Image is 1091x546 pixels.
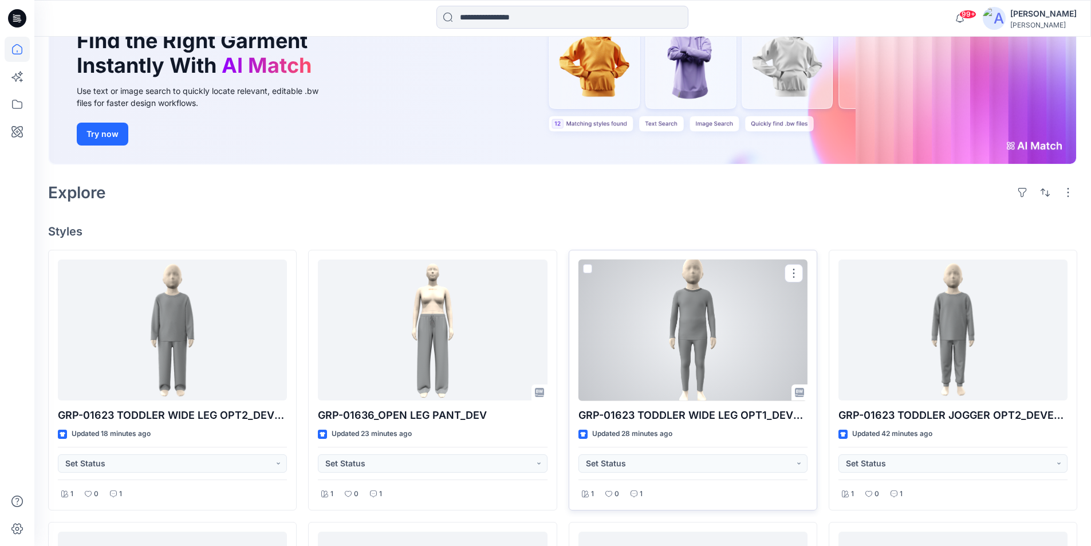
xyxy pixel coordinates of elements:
div: [PERSON_NAME] [1010,21,1077,29]
p: 0 [875,488,879,500]
h1: Find the Right Garment Instantly With [77,29,317,78]
p: Updated 42 minutes ago [852,428,932,440]
div: [PERSON_NAME] [1010,7,1077,21]
span: 99+ [959,10,976,19]
img: avatar [983,7,1006,30]
p: 1 [851,488,854,500]
a: GRP-01636_OPEN LEG PANT_DEV [318,260,547,401]
p: 1 [640,488,643,500]
a: GRP-01623 TODDLER WIDE LEG OPT2_DEVELOPMENT [58,260,287,401]
p: GRP-01623 TODDLER WIDE LEG OPT1_DEVELOPMENT [578,407,808,423]
span: AI Match [222,53,312,78]
a: GRP-01623 TODDLER WIDE LEG OPT1_DEVELOPMENT [578,260,808,401]
p: GRP-01623 TODDLER WIDE LEG OPT2_DEVELOPMENT [58,407,287,423]
p: Updated 23 minutes ago [332,428,412,440]
p: 1 [330,488,333,500]
p: Updated 18 minutes ago [72,428,151,440]
p: Updated 28 minutes ago [592,428,672,440]
p: 0 [615,488,619,500]
p: 1 [70,488,73,500]
p: 0 [354,488,359,500]
p: 1 [900,488,903,500]
p: 1 [379,488,382,500]
p: GRP-01623 TODDLER JOGGER OPT2_DEVELOPMENT [838,407,1068,423]
h2: Explore [48,183,106,202]
a: GRP-01623 TODDLER JOGGER OPT2_DEVELOPMENT [838,260,1068,401]
h4: Styles [48,225,1077,238]
p: 1 [591,488,594,500]
div: Use text or image search to quickly locate relevant, editable .bw files for faster design workflows. [77,85,334,109]
p: 1 [119,488,122,500]
button: Try now [77,123,128,146]
p: GRP-01636_OPEN LEG PANT_DEV [318,407,547,423]
p: 0 [94,488,99,500]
